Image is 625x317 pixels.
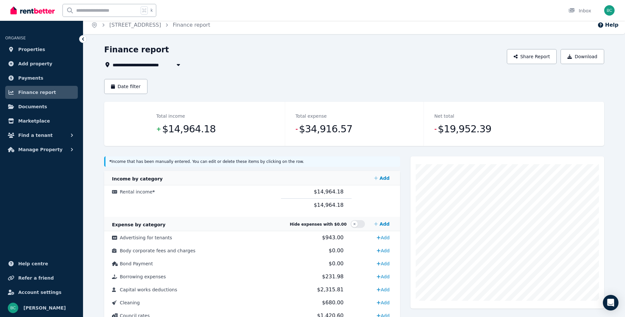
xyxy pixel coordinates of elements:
span: Manage Property [18,146,62,153]
div: Inbox [568,7,591,14]
img: Bennet Chettiar [8,303,18,313]
a: Add [374,284,392,295]
span: Finance report [18,88,56,96]
a: Account settings [5,286,78,299]
button: Date filter [104,79,147,94]
a: Add [374,258,392,269]
span: k [150,8,153,13]
a: Finance report [5,86,78,99]
span: Documents [18,103,47,111]
img: RentBetter [10,6,55,15]
a: Add [374,245,392,256]
span: [PERSON_NAME] [23,304,66,312]
span: Body corporate fees and charges [120,248,195,253]
button: Help [597,21,618,29]
a: Add [374,232,392,243]
a: Add [371,172,392,185]
a: Add [374,297,392,308]
span: Advertising for tenants [120,235,172,240]
dt: Net total [434,112,454,120]
span: ORGANISE [5,36,26,40]
span: $943.00 [322,234,343,241]
span: $19,952.39 [438,123,491,136]
a: Finance report [173,22,210,28]
small: Income that has been manually entered. You can edit or delete these items by clicking on the row. [109,159,304,164]
span: Expense by category [112,222,165,227]
span: Borrowing expenses [120,274,166,279]
a: Help centre [5,257,78,270]
span: $0.00 [329,247,344,254]
span: Find a tenant [18,131,53,139]
nav: Breadcrumb [83,16,218,34]
span: Hide expenses with $0.00 [290,222,346,227]
h1: Finance report [104,45,169,55]
a: Add [371,218,392,231]
span: Payments [18,74,43,82]
a: [STREET_ADDRESS] [109,22,161,28]
span: $2,315.81 [317,286,343,293]
dt: Total income [156,112,185,120]
a: Refer a friend [5,271,78,284]
button: Download [561,49,604,64]
button: Manage Property [5,143,78,156]
span: $14,964.18 [314,202,344,208]
span: $680.00 [322,299,343,306]
span: - [434,125,437,134]
span: $14,964.18 [162,123,215,136]
span: Capital works deductions [120,287,177,292]
span: Rental income [120,189,155,194]
button: Find a tenant [5,129,78,142]
span: $231.98 [322,273,343,280]
a: Payments [5,72,78,85]
span: Properties [18,46,45,53]
span: $14,964.18 [314,189,344,195]
a: Properties [5,43,78,56]
span: Add property [18,60,52,68]
span: Income by category [112,176,163,181]
a: Marketplace [5,114,78,127]
span: Cleaning [120,300,140,305]
a: Documents [5,100,78,113]
span: Marketplace [18,117,50,125]
span: Bond Payment [120,261,153,266]
div: Open Intercom Messenger [603,295,618,310]
a: Add [374,271,392,282]
span: $0.00 [329,260,344,267]
span: - [296,125,298,134]
span: $34,916.57 [299,123,352,136]
span: Refer a friend [18,274,54,282]
span: + [156,125,161,134]
span: Account settings [18,288,62,296]
dt: Total expense [296,112,327,120]
img: Bennet Chettiar [604,5,615,16]
a: Add property [5,57,78,70]
button: Share Report [507,49,557,64]
span: Help centre [18,260,48,268]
